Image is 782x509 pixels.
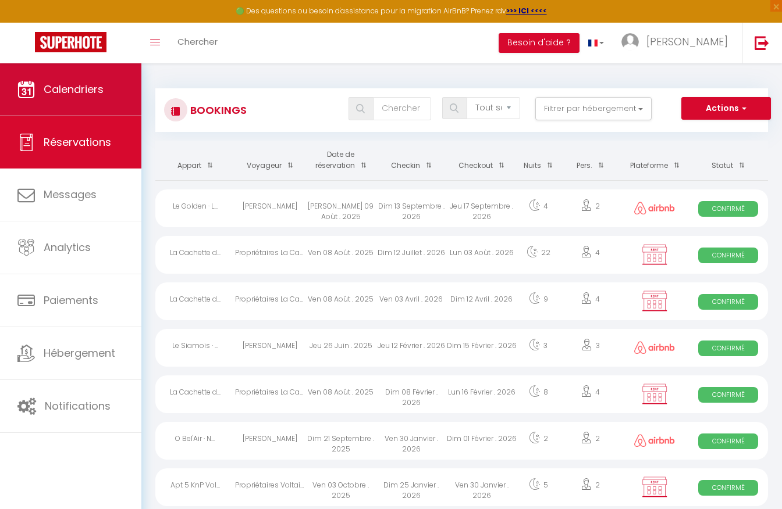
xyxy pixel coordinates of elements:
[44,82,104,96] span: Calendriers
[646,34,728,49] span: [PERSON_NAME]
[755,35,769,50] img: logout
[35,32,106,52] img: Super Booking
[373,97,431,120] input: Chercher
[621,33,639,51] img: ...
[688,141,768,180] th: Sort by status
[446,141,517,180] th: Sort by checkout
[45,399,111,413] span: Notifications
[560,141,621,180] th: Sort by people
[613,23,742,63] a: ... [PERSON_NAME]
[517,141,560,180] th: Sort by nights
[305,141,376,180] th: Sort by booking date
[499,33,580,53] button: Besoin d'aide ?
[44,346,115,360] span: Hébergement
[506,6,547,16] a: >>> ICI <<<<
[177,35,218,48] span: Chercher
[44,240,91,254] span: Analytics
[169,23,226,63] a: Chercher
[376,141,446,180] th: Sort by checkin
[535,97,652,120] button: Filtrer par hébergement
[187,97,247,123] h3: Bookings
[235,141,305,180] th: Sort by guest
[155,141,235,180] th: Sort by rentals
[44,135,111,149] span: Réservations
[44,293,98,307] span: Paiements
[681,97,771,120] button: Actions
[621,141,688,180] th: Sort by channel
[44,187,97,202] span: Messages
